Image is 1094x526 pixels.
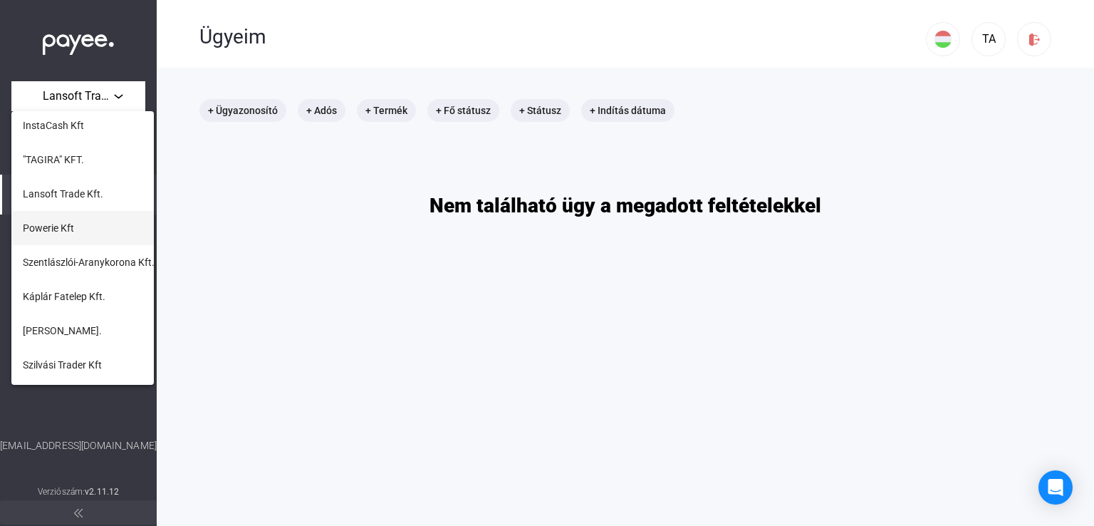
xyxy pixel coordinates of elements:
[23,254,155,271] span: Szentlászlói-Aranykorona Kft.
[23,117,84,134] span: InstaCash Kft
[23,151,84,168] span: "TAGIRA" KFT.
[23,322,102,339] span: [PERSON_NAME].
[23,220,74,237] span: Powerie Kft
[23,185,103,202] span: Lansoft Trade Kft.
[1038,470,1073,505] div: Open Intercom Messenger
[23,356,102,373] span: Szilvási Trader Kft
[23,288,105,305] span: Káplár Fatelep Kft.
